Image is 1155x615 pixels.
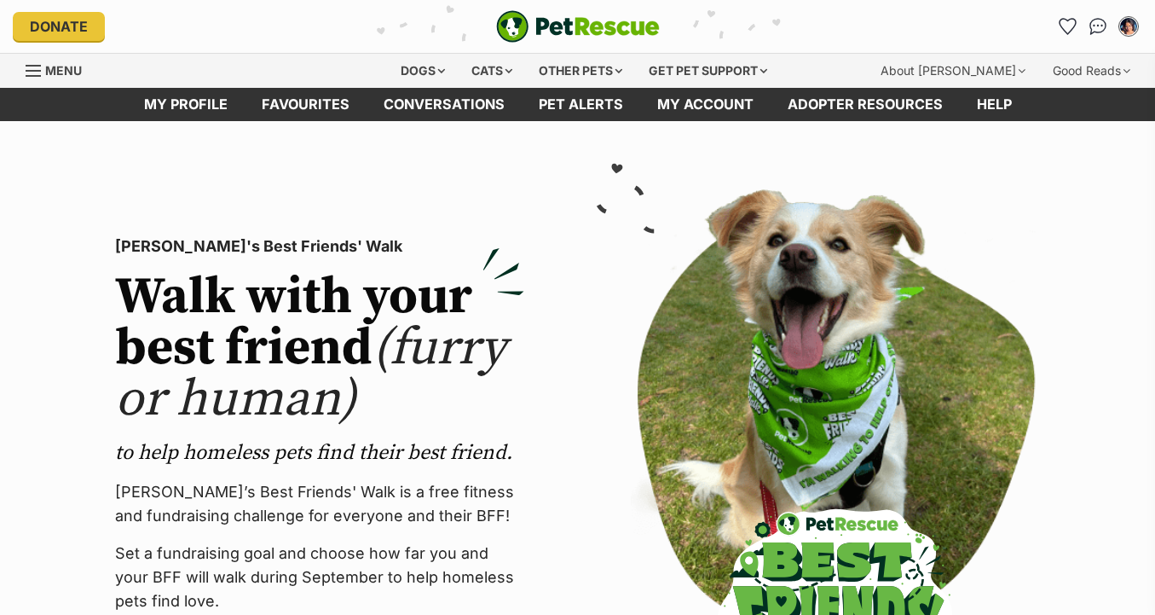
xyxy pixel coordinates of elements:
[869,54,1037,88] div: About [PERSON_NAME]
[459,54,524,88] div: Cats
[115,272,524,426] h2: Walk with your best friend
[127,88,245,121] a: My profile
[115,480,524,528] p: [PERSON_NAME]’s Best Friends' Walk is a free fitness and fundraising challenge for everyone and t...
[115,439,524,467] p: to help homeless pets find their best friend.
[115,542,524,613] p: Set a fundraising goal and choose how far you and your BFF will walk during September to help hom...
[1054,13,1081,40] a: Favourites
[522,88,640,121] a: Pet alerts
[26,54,94,84] a: Menu
[496,10,660,43] a: PetRescue
[115,235,524,258] p: [PERSON_NAME]'s Best Friends' Walk
[1089,18,1107,35] img: chat-41dd97257d64d25036548639549fe6c8038ab92f7586957e7f3b1b290dea8141.svg
[1041,54,1142,88] div: Good Reads
[367,88,522,121] a: conversations
[245,88,367,121] a: Favourites
[389,54,457,88] div: Dogs
[1120,18,1137,35] img: Vivienne Pham profile pic
[45,63,82,78] span: Menu
[1115,13,1142,40] button: My account
[1084,13,1112,40] a: Conversations
[13,12,105,41] a: Donate
[1054,13,1142,40] ul: Account quick links
[771,88,960,121] a: Adopter resources
[527,54,634,88] div: Other pets
[960,88,1029,121] a: Help
[115,316,506,432] span: (furry or human)
[637,54,779,88] div: Get pet support
[640,88,771,121] a: My account
[496,10,660,43] img: logo-e224e6f780fb5917bec1dbf3a21bbac754714ae5b6737aabdf751b685950b380.svg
